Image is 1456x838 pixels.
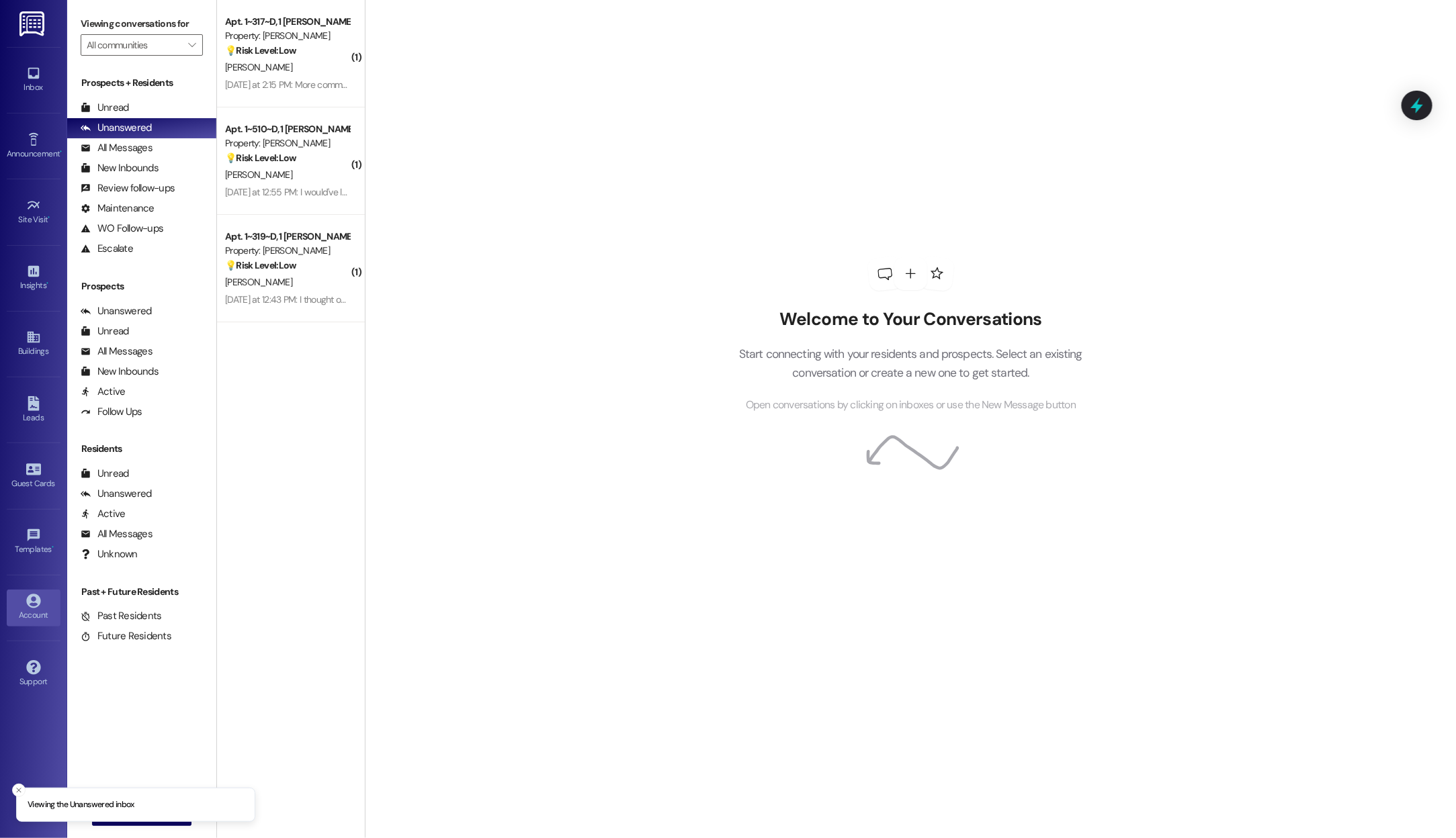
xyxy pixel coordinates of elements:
a: Leads [7,392,60,428]
button: Close toast [12,784,26,797]
div: Property: [PERSON_NAME] [225,136,349,150]
span: • [46,279,48,288]
a: Inbox [7,62,60,98]
div: Past + Future Residents [67,585,216,599]
p: Viewing the Unanswered inbox [28,799,134,811]
div: All Messages [81,141,153,155]
div: [DATE] at 12:43 PM: I thought overall the move in process was smooth, however I would have liked ... [225,293,1069,306]
div: Future Residents [81,629,171,643]
span: • [48,213,50,222]
div: Follow Ups [81,405,142,419]
div: All Messages [81,527,153,541]
div: Property: [PERSON_NAME] [225,244,349,258]
div: Active [81,385,126,399]
span: Open conversations by clicking on inboxes or use the New Message button [746,397,1076,414]
div: WO Follow-ups [81,222,163,236]
a: Site Visit • [7,194,60,230]
strong: 💡 Risk Level: Low [225,259,296,271]
div: New Inbounds [81,161,159,175]
h2: Welcome to Your Conversations [719,309,1103,330]
span: [PERSON_NAME] [225,61,292,73]
p: Start connecting with your residents and prospects. Select an existing conversation or create a n... [719,344,1103,383]
div: Apt. 1~317~D, 1 [PERSON_NAME] [225,15,349,29]
img: ResiDesk Logo [19,11,47,36]
div: All Messages [81,344,153,359]
a: Support [7,656,60,692]
a: Buildings [7,326,60,362]
div: Maintenance [81,201,155,216]
div: Unread [81,324,129,338]
span: • [52,543,54,552]
a: Guest Cards [7,458,60,494]
div: [DATE] at 12:55 PM: I would've loved a smoother communication process with early move in and more... [225,186,807,198]
div: Review follow-ups [81,181,175,195]
a: Insights • [7,260,60,296]
span: • [60,147,62,156]
div: Residents [67,442,216,456]
strong: 💡 Risk Level: Low [225,152,296,164]
div: Prospects + Residents [67,76,216,90]
div: Unanswered [81,304,152,318]
div: Unread [81,467,129,481]
div: Escalate [81,242,133,256]
i:  [188,40,196,50]
a: Account [7,590,60,626]
div: Property: [PERSON_NAME] [225,29,349,43]
div: Apt. 1~319~D, 1 [PERSON_NAME] [225,230,349,244]
div: Unknown [81,547,138,561]
div: New Inbounds [81,365,159,379]
input: All communities [87,34,181,56]
div: [DATE] at 2:15 PM: More communication. The "you will receive an email" response to every question... [225,79,769,91]
div: Unanswered [81,121,152,135]
label: Viewing conversations for [81,13,203,34]
strong: 💡 Risk Level: Low [225,44,296,56]
div: Unanswered [81,487,152,501]
div: Apt. 1~510~D, 1 [PERSON_NAME] [225,122,349,136]
div: Prospects [67,279,216,293]
span: [PERSON_NAME] [225,169,292,181]
div: Active [81,507,126,521]
div: Past Residents [81,609,162,623]
div: Unread [81,101,129,115]
span: [PERSON_NAME] [225,276,292,288]
a: Templates • [7,524,60,560]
